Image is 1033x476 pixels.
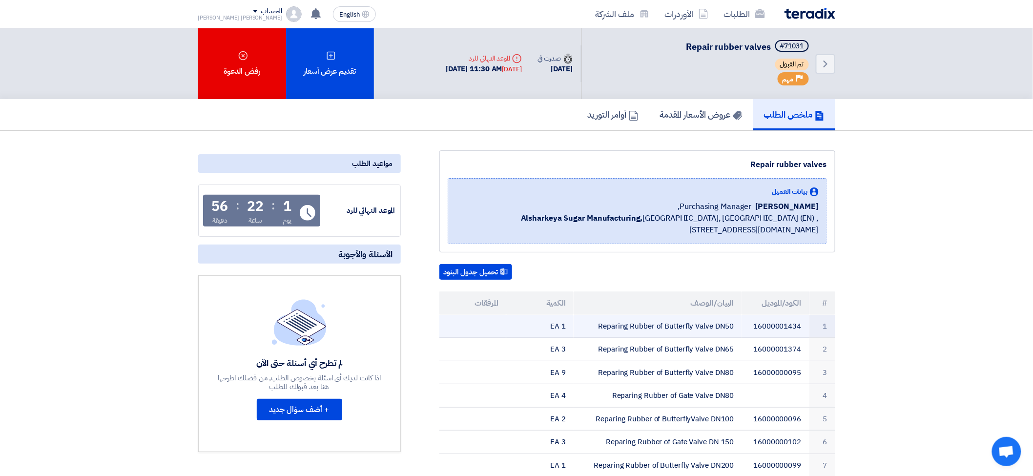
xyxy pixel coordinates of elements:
[574,384,742,408] td: Reparing Rubber of Gate Valve DN80
[742,361,809,384] td: 16000000095
[286,28,374,99] div: تقديم عرض أسعار
[446,63,522,75] div: [DATE] 11:30 AM
[537,53,573,63] div: صدرت في
[742,407,809,431] td: 16000000096
[686,40,811,54] h5: Repair rubber valves
[257,399,342,420] button: + أضف سؤال جديد
[322,205,395,216] div: الموعد النهائي للرد
[502,64,522,74] div: [DATE]
[809,384,835,408] td: 4
[992,437,1021,466] a: دردشة مفتوحة
[521,212,643,224] b: Alsharkeya Sugar Manufacturing,
[198,15,282,21] div: [PERSON_NAME] [PERSON_NAME]
[283,215,292,226] div: يوم
[588,109,639,120] h5: أوامر التوريد
[506,384,574,408] td: 4 EA
[439,291,507,315] th: المرفقات
[286,6,302,22] img: profile_test.png
[446,53,522,63] div: الموعد النهائي للرد
[574,315,742,338] td: Reparing Rubber of Butterfly Valve DN50
[439,264,512,280] button: تحميل جدول البنود
[537,63,573,75] div: [DATE]
[574,361,742,384] td: Reparing Rubber of Butterfly Valve DN80
[783,75,794,84] span: مهم
[809,315,835,338] td: 1
[742,338,809,361] td: 16000001374
[772,186,808,197] span: بيانات العميل
[756,201,819,212] span: [PERSON_NAME]
[574,291,742,315] th: البيان/الوصف
[212,215,227,226] div: دقيقة
[339,11,360,18] span: English
[283,200,291,213] div: 1
[686,40,771,53] span: Repair rubber valves
[764,109,825,120] h5: ملخص الطلب
[809,407,835,431] td: 5
[216,373,382,391] div: اذا كانت لديك أي اسئلة بخصوص الطلب, من فضلك اطرحها هنا بعد قبولك للطلب
[506,407,574,431] td: 2 EA
[588,2,657,25] a: ملف الشركة
[742,431,809,454] td: 16000000102
[809,291,835,315] th: #
[809,431,835,454] td: 6
[506,315,574,338] td: 1 EA
[785,8,835,19] img: Teradix logo
[198,154,401,173] div: مواعيد الطلب
[742,315,809,338] td: 16000001434
[775,59,809,70] span: تم القبول
[742,291,809,315] th: الكود/الموديل
[574,407,742,431] td: Reparing Rubber of ButterflyValve DN100
[216,357,382,369] div: لم تطرح أي أسئلة حتى الآن
[809,338,835,361] td: 2
[272,299,327,345] img: empty_state_list.svg
[456,212,819,236] span: [GEOGRAPHIC_DATA], [GEOGRAPHIC_DATA] (EN) ,[STREET_ADDRESS][DOMAIN_NAME]
[506,291,574,315] th: الكمية
[333,6,376,22] button: English
[247,200,264,213] div: 22
[339,248,393,260] span: الأسئلة والأجوبة
[753,99,835,130] a: ملخص الطلب
[236,197,239,214] div: :
[271,197,275,214] div: :
[809,361,835,384] td: 3
[198,28,286,99] div: رفض الدعوة
[506,338,574,361] td: 3 EA
[506,431,574,454] td: 3 EA
[574,431,742,454] td: Reparing Rubber of Gate Valve DN 150
[261,7,282,16] div: الحساب
[678,201,752,212] span: Purchasing Manager,
[248,215,263,226] div: ساعة
[574,338,742,361] td: Reparing Rubber of Butterfly Valve DN65
[506,361,574,384] td: 9 EA
[212,200,228,213] div: 56
[649,99,753,130] a: عروض الأسعار المقدمة
[716,2,773,25] a: الطلبات
[448,159,827,170] div: Repair rubber valves
[780,43,804,50] div: #71031
[660,109,743,120] h5: عروض الأسعار المقدمة
[577,99,649,130] a: أوامر التوريد
[657,2,716,25] a: الأوردرات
